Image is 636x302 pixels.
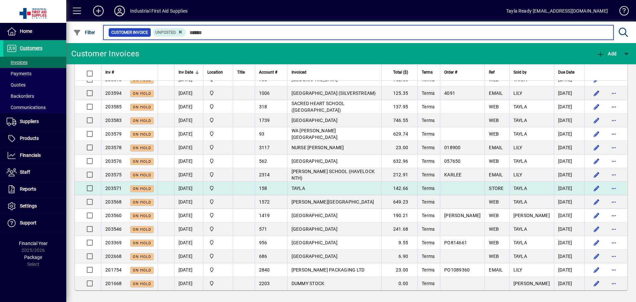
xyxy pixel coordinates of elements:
[133,187,151,191] span: On hold
[513,267,522,272] span: LILY
[291,240,338,245] span: [GEOGRAPHIC_DATA]
[489,145,503,150] span: EMAIL
[133,255,151,259] span: On hold
[72,27,97,38] button: Filter
[20,220,36,225] span: Support
[105,254,122,259] span: 202668
[3,102,66,113] a: Communications
[591,265,602,275] button: Edit
[105,118,122,123] span: 203583
[444,213,481,218] span: [PERSON_NAME]
[422,240,435,245] span: Terms
[591,156,602,166] button: Edit
[133,119,151,123] span: On hold
[259,69,277,76] span: Account #
[554,236,584,250] td: [DATE]
[381,195,417,209] td: 649.23
[422,199,435,205] span: Terms
[609,265,619,275] button: More options
[381,250,417,263] td: 6.90
[237,69,245,76] span: Title
[105,199,122,205] span: 203568
[207,185,229,192] span: INDUSTRIAL FIRST AID SUPPLIES LTD
[381,127,417,141] td: 629.74
[489,131,499,137] span: WEB
[133,132,151,137] span: On hold
[554,87,584,100] td: [DATE]
[554,100,584,114] td: [DATE]
[609,74,619,85] button: More options
[554,114,584,127] td: [DATE]
[174,222,203,236] td: [DATE]
[3,198,66,214] a: Settings
[381,141,417,154] td: 23.00
[489,104,499,109] span: WEB
[381,87,417,100] td: 125.35
[7,93,34,99] span: Backorders
[489,240,499,245] span: WEB
[3,68,66,79] a: Payments
[513,131,527,137] span: TAYLA
[591,142,602,153] button: Edit
[237,69,251,76] div: Title
[111,29,148,36] span: Customer Invoice
[609,183,619,194] button: More options
[444,69,457,76] span: Order #
[614,1,628,23] a: Knowledge Base
[133,146,151,150] span: On hold
[444,172,462,177] span: KARLEE
[20,152,41,158] span: Financials
[174,87,203,100] td: [DATE]
[422,281,435,286] span: Terms
[207,90,229,97] span: INDUSTRIAL FIRST AID SUPPLIES LTD
[422,145,435,150] span: Terms
[591,237,602,248] button: Edit
[291,199,374,205] span: [PERSON_NAME][GEOGRAPHIC_DATA]
[558,69,580,76] div: Due Date
[381,277,417,290] td: 0.00
[609,115,619,126] button: More options
[291,267,365,272] span: [PERSON_NAME] PACKAGING LTD
[207,225,229,233] span: INDUSTRIAL FIRST AID SUPPLIES LTD
[554,263,584,277] td: [DATE]
[174,195,203,209] td: [DATE]
[609,142,619,153] button: More options
[174,114,203,127] td: [DATE]
[489,69,495,76] span: Ref
[558,69,574,76] span: Due Date
[259,199,270,205] span: 1572
[422,104,435,109] span: Terms
[591,210,602,221] button: Edit
[554,168,584,182] td: [DATE]
[179,69,199,76] div: Inv Date
[291,145,344,150] span: NURSE [PERSON_NAME]
[444,145,461,150] span: 018900
[174,141,203,154] td: [DATE]
[609,88,619,98] button: More options
[20,119,39,124] span: Suppliers
[133,227,151,232] span: On hold
[133,78,151,82] span: On hold
[207,171,229,178] span: INDUSTRIAL FIRST AID SUPPLIES LTD
[609,156,619,166] button: More options
[259,267,270,272] span: 2840
[291,254,338,259] span: [GEOGRAPHIC_DATA]
[291,226,338,232] span: [GEOGRAPHIC_DATA]
[105,213,122,218] span: 203560
[506,6,608,16] div: Tayla Ready [EMAIL_ADDRESS][DOMAIN_NAME]
[381,114,417,127] td: 746.55
[3,164,66,181] a: Staff
[207,212,229,219] span: INDUSTRIAL FIRST AID SUPPLIES LTD
[133,241,151,245] span: On hold
[3,130,66,147] a: Products
[20,45,42,51] span: Customers
[513,145,522,150] span: LILY
[259,91,270,96] span: 1006
[513,186,527,191] span: TAYLA
[591,88,602,98] button: Edit
[609,197,619,207] button: More options
[291,128,338,140] span: WA [PERSON_NAME][GEOGRAPHIC_DATA]
[20,169,30,175] span: Staff
[444,240,467,245] span: PO814661
[513,199,527,205] span: TAYLA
